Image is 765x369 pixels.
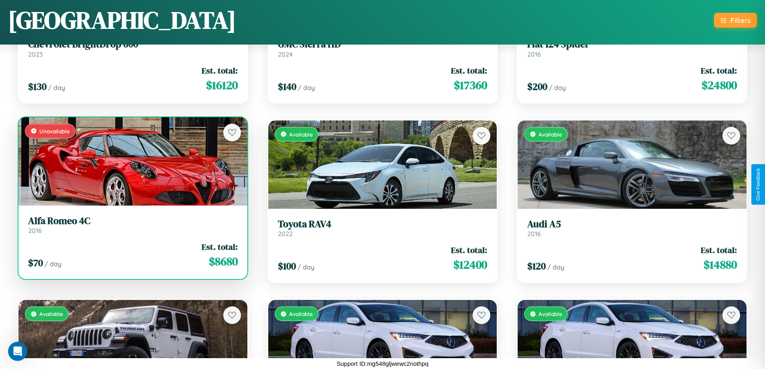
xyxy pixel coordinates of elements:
h3: GMC Sierra HD [278,39,488,50]
span: / day [45,260,61,268]
h3: Chevrolet BrightDrop 600 [28,39,238,50]
p: Support ID: mg548gljwewc2nothpq [337,358,428,369]
span: Est. total: [701,244,737,256]
span: 2016 [527,50,541,58]
a: Audi A52016 [527,218,737,238]
span: $ 120 [527,259,546,273]
span: $ 130 [28,80,47,93]
span: $ 24800 [702,77,737,93]
span: 2016 [527,230,541,238]
span: $ 16120 [206,77,238,93]
span: Est. total: [202,241,238,253]
span: $ 8680 [209,253,238,269]
a: Alfa Romeo 4C2016 [28,215,238,235]
span: Est. total: [202,65,238,76]
span: Est. total: [451,65,487,76]
span: Est. total: [451,244,487,256]
span: / day [298,263,314,271]
span: Available [39,310,63,317]
button: Filters [714,13,757,28]
span: / day [547,263,564,271]
span: 2024 [278,50,293,58]
span: $ 140 [278,80,296,93]
span: $ 12400 [453,257,487,273]
h3: Fiat 124 Spider [527,39,737,50]
span: $ 100 [278,259,296,273]
h1: [GEOGRAPHIC_DATA] [8,4,236,37]
h3: Toyota RAV4 [278,218,488,230]
iframe: Intercom live chat [8,342,27,361]
span: Available [289,310,313,317]
span: / day [48,84,65,92]
span: $ 14880 [704,257,737,273]
span: 2016 [28,226,42,234]
h3: Alfa Romeo 4C [28,215,238,227]
a: Fiat 124 Spider2016 [527,39,737,58]
div: Filters [730,16,751,24]
span: Available [289,131,313,138]
span: 2022 [278,230,293,238]
span: Available [539,310,562,317]
span: $ 17360 [454,77,487,93]
span: Est. total: [701,65,737,76]
div: Give Feedback [755,168,761,201]
a: Toyota RAV42022 [278,218,488,238]
span: Unavailable [39,128,70,135]
h3: Audi A5 [527,218,737,230]
span: Available [539,131,562,138]
span: / day [298,84,315,92]
a: GMC Sierra HD2024 [278,39,488,58]
span: $ 70 [28,256,43,269]
a: Chevrolet BrightDrop 6002023 [28,39,238,58]
span: $ 200 [527,80,547,93]
span: / day [549,84,566,92]
span: 2023 [28,50,43,58]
